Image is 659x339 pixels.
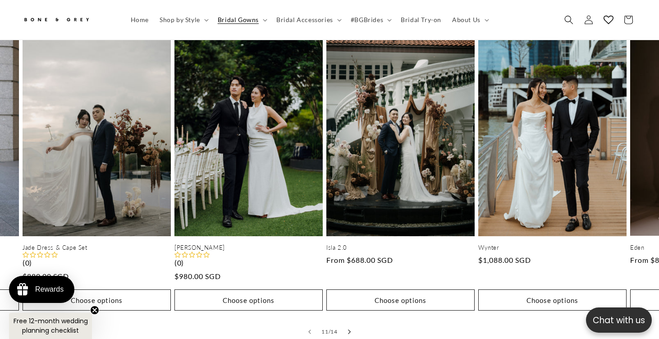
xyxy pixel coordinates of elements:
span: Bridal Try-on [401,16,441,24]
button: Choose options [174,289,323,311]
button: Choose options [23,289,171,311]
summary: About Us [447,10,493,29]
a: Isla 2.0 [326,244,475,252]
span: #BGBrides [351,16,383,24]
button: Open chatbox [586,307,652,333]
img: Bone and Grey Bridal [23,13,90,27]
span: Home [131,16,149,24]
span: / [329,327,331,336]
a: Bridal Try-on [395,10,447,29]
summary: Bridal Gowns [212,10,271,29]
div: Free 12-month wedding planning checklistClose teaser [9,313,92,339]
a: [PERSON_NAME] [174,244,323,252]
summary: Bridal Accessories [271,10,345,29]
span: Bridal Accessories [276,16,333,24]
a: Jade Dress & Cape Set [23,244,171,252]
summary: Search [559,10,579,30]
button: Choose options [326,289,475,311]
span: Shop by Style [160,16,200,24]
a: Home [125,10,154,29]
button: Choose options [478,289,627,311]
a: Wynter [478,244,627,252]
div: Rewards [35,285,64,293]
summary: Shop by Style [154,10,212,29]
span: Free 12-month wedding planning checklist [14,316,88,335]
button: Close teaser [90,306,99,315]
span: Bridal Gowns [218,16,259,24]
a: Bone and Grey Bridal [19,9,116,31]
span: About Us [452,16,481,24]
span: 11 [321,327,328,336]
p: Chat with us [586,314,652,327]
summary: #BGBrides [345,10,395,29]
span: 14 [330,327,337,336]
